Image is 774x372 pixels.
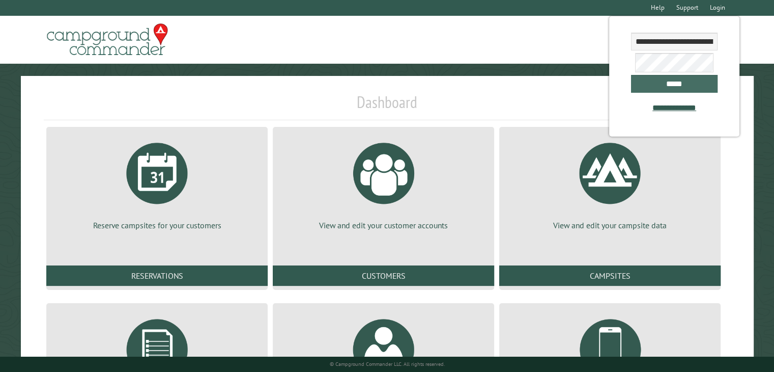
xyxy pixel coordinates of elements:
a: Reservations [46,265,268,286]
p: View and edit your campsite data [511,220,708,231]
p: Reserve campsites for your customers [59,220,255,231]
h1: Dashboard [44,92,730,120]
small: © Campground Commander LLC. All rights reserved. [330,361,445,367]
img: Campground Commander [44,20,171,60]
a: Campsites [499,265,721,286]
a: View and edit your campsite data [511,135,708,231]
a: Reserve campsites for your customers [59,135,255,231]
p: View and edit your customer accounts [285,220,482,231]
a: View and edit your customer accounts [285,135,482,231]
a: Customers [273,265,494,286]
